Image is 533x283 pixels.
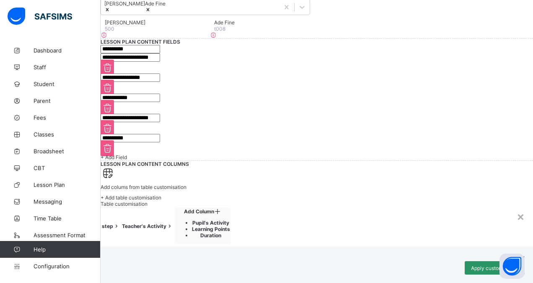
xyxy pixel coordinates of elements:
[34,148,101,155] span: Broadsheet
[34,215,101,222] span: Time Table
[101,39,180,45] span: LESSON PLAN CONTENT FIELDS
[214,26,225,32] span: t008
[34,81,101,87] span: Student
[8,8,72,25] img: safsims
[101,184,186,190] span: Add colums from table customisation
[34,47,101,54] span: Dashboard
[34,198,101,205] span: Messaging
[34,246,100,253] span: Help
[34,263,100,270] span: Configuration
[101,194,161,201] span: + Add table customisation
[192,232,230,238] li: dropdown-list-item-duration-2
[34,114,101,121] span: Fees
[192,226,230,232] li: dropdown-list-item-learning_points-1
[34,97,101,104] span: Parent
[145,0,166,7] div: Ade Fine
[34,165,101,171] span: CBT
[105,26,114,32] span: 500
[122,223,166,229] span: Teacher's Activity
[214,19,315,26] span: Ade Fine
[34,64,101,71] span: Staff
[499,254,525,279] button: Open asap
[34,131,101,138] span: Classes
[471,265,518,271] span: Apply customisation
[105,19,206,26] span: [PERSON_NAME]
[34,181,101,188] span: Lesson Plan
[101,201,147,207] span: Table customisation
[101,161,189,167] span: LESSON PLAN CONTENT COLUMNS
[101,154,127,160] span: + Add Field
[102,223,113,229] span: step
[517,209,525,223] div: ×
[192,220,230,226] li: dropdown-list-item-pupil_ctivity-0
[34,232,101,238] span: Assessment Format
[104,0,145,7] div: [PERSON_NAME]
[184,208,214,215] span: Add Column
